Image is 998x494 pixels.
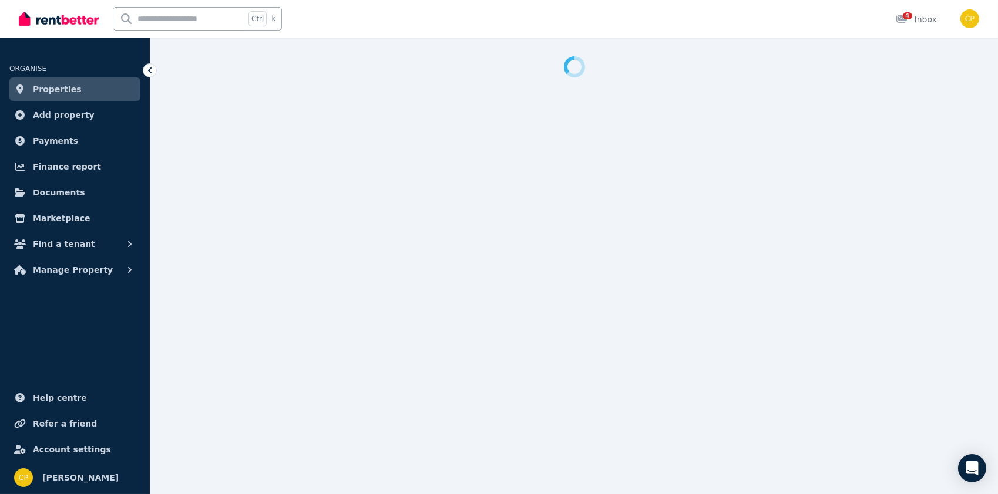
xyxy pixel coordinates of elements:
a: Properties [9,77,140,101]
a: Refer a friend [9,412,140,435]
span: Add property [33,108,95,122]
img: RentBetter [19,10,99,28]
button: Find a tenant [9,232,140,256]
span: Help centre [33,391,87,405]
span: [PERSON_NAME] [42,471,119,485]
img: Clinton Paskins [960,9,979,28]
a: Payments [9,129,140,153]
a: Add property [9,103,140,127]
span: Documents [33,185,85,199]
span: Refer a friend [33,417,97,431]
a: Marketplace [9,207,140,230]
span: 4 [903,12,912,19]
span: Account settings [33,442,111,456]
span: Ctrl [248,11,267,26]
button: Manage Property [9,258,140,282]
div: Open Intercom Messenger [958,454,986,482]
img: Clinton Paskins [14,468,33,487]
a: Account settings [9,438,140,461]
span: Properties [33,82,82,96]
span: Marketplace [33,211,90,225]
span: Payments [33,134,78,148]
a: Help centre [9,386,140,410]
span: k [271,14,275,23]
a: Documents [9,181,140,204]
a: Finance report [9,155,140,178]
span: Manage Property [33,263,113,277]
span: ORGANISE [9,65,46,73]
span: Find a tenant [33,237,95,251]
span: Finance report [33,160,101,174]
div: Inbox [896,13,937,25]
